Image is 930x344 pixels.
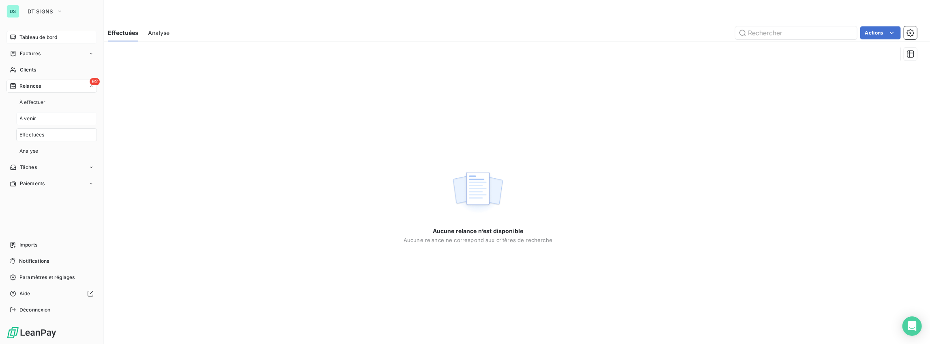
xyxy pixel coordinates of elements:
[20,164,37,171] span: Tâches
[20,180,45,187] span: Paiements
[19,241,37,249] span: Imports
[19,115,36,122] span: À venir
[19,99,46,106] span: À effectuer
[902,316,922,336] div: Open Intercom Messenger
[433,227,524,235] span: Aucune relance n’est disponible
[19,306,51,314] span: Déconnexion
[19,257,49,265] span: Notifications
[148,29,170,37] span: Analyse
[452,167,504,218] img: empty state
[19,131,45,138] span: Effectuées
[108,29,139,37] span: Effectuées
[28,8,53,15] span: DT SIGNS
[20,50,41,57] span: Factures
[6,5,19,18] div: DS
[19,290,30,297] span: Aide
[860,26,901,39] button: Actions
[19,147,38,155] span: Analyse
[20,66,36,74] span: Clients
[90,78,100,85] span: 92
[19,274,75,281] span: Paramètres et réglages
[6,287,97,300] a: Aide
[404,237,552,243] span: Aucune relance ne correspond aux critères de recherche
[6,326,57,339] img: Logo LeanPay
[735,26,857,39] input: Rechercher
[19,34,57,41] span: Tableau de bord
[19,82,41,90] span: Relances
